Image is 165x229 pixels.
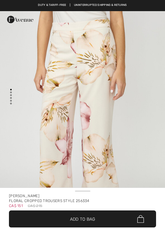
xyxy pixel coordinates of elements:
img: 1ère Avenue [7,16,33,23]
a: 1ère Avenue [7,17,33,22]
button: Add to Bag [9,210,156,227]
div: [PERSON_NAME] [9,193,156,198]
span: CA$ 215 [28,203,42,208]
span: CA$ 151 [9,201,23,208]
span: Add to Bag [70,216,95,222]
div: Floral Cropped Trousers Style 256334 [9,198,156,203]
